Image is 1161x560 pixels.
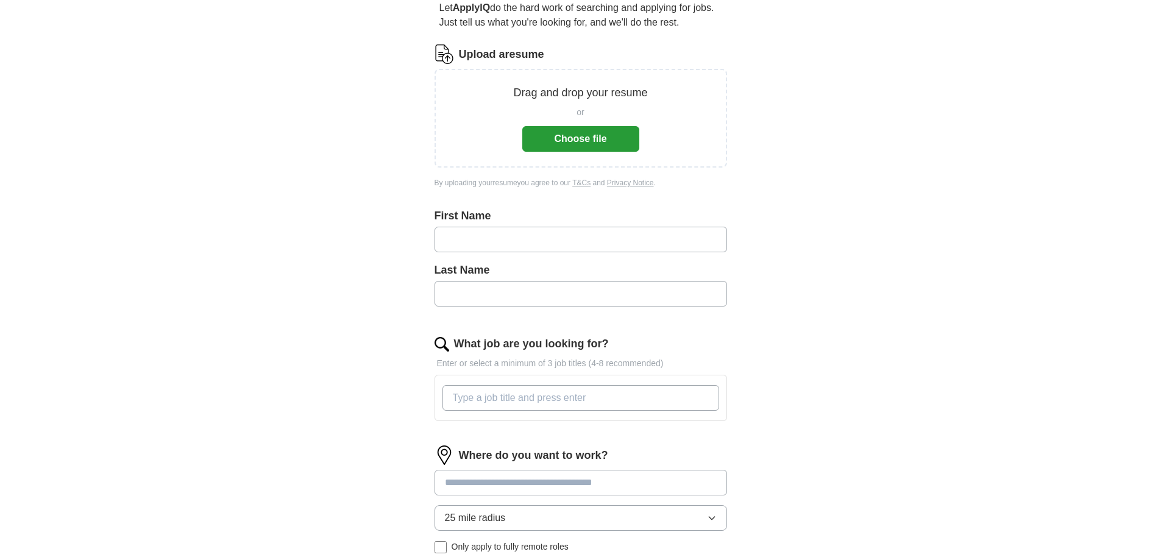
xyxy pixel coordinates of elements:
[435,208,727,224] label: First Name
[435,262,727,278] label: Last Name
[572,179,591,187] a: T&Cs
[459,46,544,63] label: Upload a resume
[513,85,647,101] p: Drag and drop your resume
[445,511,506,525] span: 25 mile radius
[435,445,454,465] img: location.png
[435,357,727,370] p: Enter or select a minimum of 3 job titles (4-8 recommended)
[522,126,639,152] button: Choose file
[453,2,490,13] strong: ApplyIQ
[442,385,719,411] input: Type a job title and press enter
[452,541,569,553] span: Only apply to fully remote roles
[459,447,608,464] label: Where do you want to work?
[435,505,727,531] button: 25 mile radius
[435,44,454,64] img: CV Icon
[435,541,447,553] input: Only apply to fully remote roles
[435,177,727,188] div: By uploading your resume you agree to our and .
[607,179,654,187] a: Privacy Notice
[577,106,584,119] span: or
[454,336,609,352] label: What job are you looking for?
[435,337,449,352] img: search.png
